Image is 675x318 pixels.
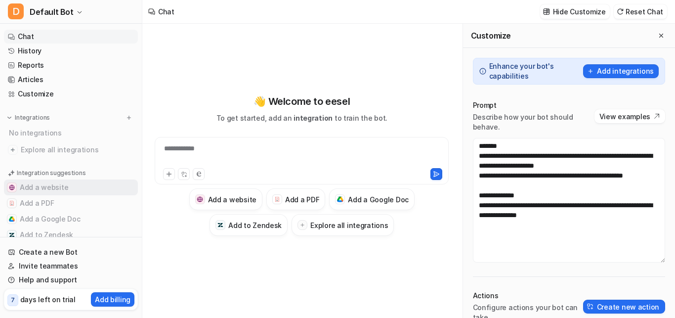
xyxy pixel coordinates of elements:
[4,113,53,123] button: Integrations
[4,227,138,243] button: Add to ZendeskAdd to Zendesk
[614,4,667,19] button: Reset Chat
[473,100,594,110] p: Prompt
[4,44,138,58] a: History
[15,114,50,122] p: Integrations
[21,142,134,158] span: Explore all integrations
[197,196,203,203] img: Add a website
[266,188,325,210] button: Add a PDFAdd a PDF
[217,222,224,228] img: Add to Zendesk
[473,112,594,132] p: Describe how your bot should behave.
[6,114,13,121] img: expand menu
[4,259,138,273] a: Invite teammates
[348,194,409,205] h3: Add a Google Doc
[540,4,610,19] button: Hide Customize
[617,8,624,15] img: reset
[583,64,659,78] button: Add integrations
[9,216,15,222] img: Add a Google Doc
[594,109,665,123] button: View examples
[4,245,138,259] a: Create a new Bot
[91,292,134,307] button: Add billing
[4,73,138,87] a: Articles
[4,58,138,72] a: Reports
[228,220,282,230] h3: Add to Zendesk
[337,196,343,202] img: Add a Google Doc
[4,143,138,157] a: Explore all integrations
[285,194,319,205] h3: Add a PDF
[471,31,511,41] h2: Customize
[329,188,415,210] button: Add a Google DocAdd a Google Doc
[553,6,606,17] p: Hide Customize
[4,273,138,287] a: Help and support
[489,61,581,81] p: Enhance your bot's capabilities
[11,296,15,305] p: 7
[9,200,15,206] img: Add a PDF
[126,114,132,121] img: menu_add.svg
[95,294,130,305] p: Add billing
[543,8,550,15] img: customize
[9,232,15,238] img: Add to Zendesk
[4,30,138,44] a: Chat
[210,214,288,236] button: Add to ZendeskAdd to Zendesk
[294,114,333,122] span: integration
[292,214,394,236] button: Explore all integrations
[17,169,85,178] p: Integration suggestions
[274,196,281,202] img: Add a PDF
[4,195,138,211] button: Add a PDFAdd a PDF
[4,87,138,101] a: Customize
[8,3,24,19] span: D
[587,303,594,310] img: create-action-icon.svg
[8,145,18,155] img: explore all integrations
[20,294,76,305] p: days left on trial
[655,30,667,42] button: Close flyout
[6,125,138,141] div: No integrations
[4,180,138,195] button: Add a websiteAdd a website
[253,94,350,109] p: 👋 Welcome to eesel
[30,5,74,19] span: Default Bot
[473,291,583,301] p: Actions
[208,194,256,205] h3: Add a website
[216,113,387,123] p: To get started, add an to train the bot.
[583,300,665,314] button: Create new action
[310,220,388,230] h3: Explore all integrations
[189,188,262,210] button: Add a websiteAdd a website
[9,184,15,190] img: Add a website
[158,6,174,17] div: Chat
[4,211,138,227] button: Add a Google DocAdd a Google Doc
